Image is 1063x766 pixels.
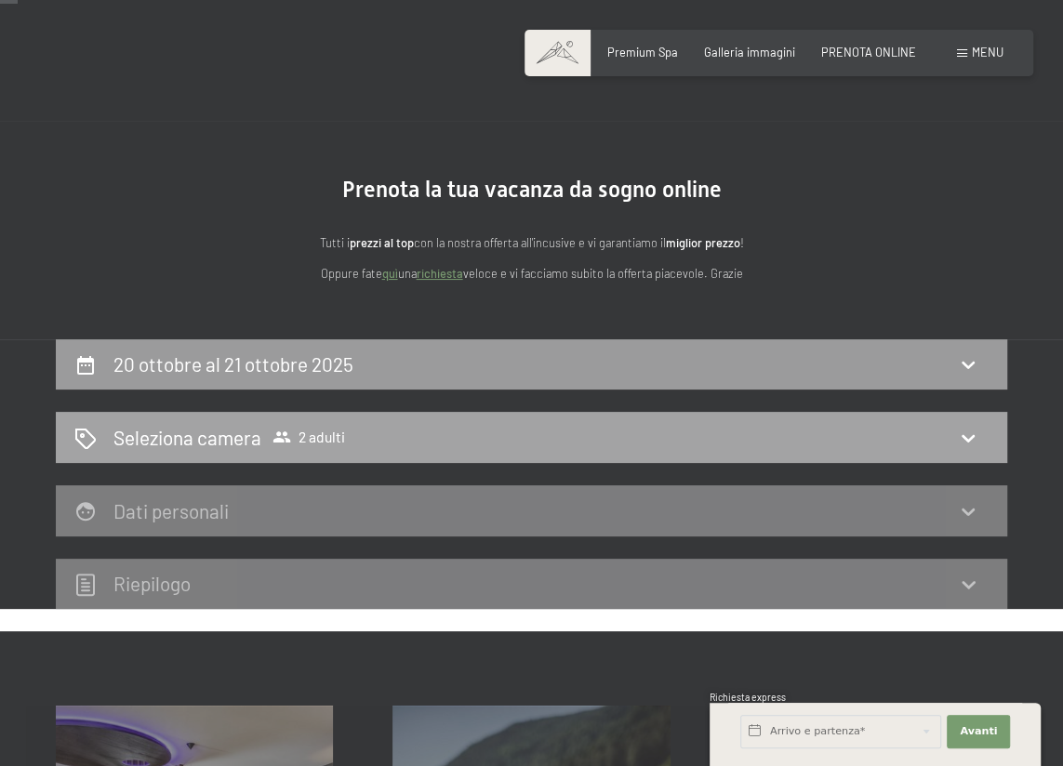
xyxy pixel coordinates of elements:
p: Oppure fate una veloce e vi facciamo subito la offerta piacevole. Grazie [160,264,904,283]
strong: prezzi al top [350,235,414,250]
a: quì [382,266,398,281]
a: Galleria immagini [704,45,795,59]
strong: miglior prezzo [666,235,740,250]
h2: Dati personali [113,499,229,522]
h2: Riepilogo [113,572,191,595]
button: Avanti [947,715,1010,748]
h2: 20 ottobre al 21 ottobre 2025 [113,352,353,376]
h2: Seleziona camera [113,424,261,451]
span: Avanti [960,724,997,739]
a: richiesta [417,266,463,281]
p: Tutti i con la nostra offerta all'incusive e vi garantiamo il ! [160,233,904,252]
span: Prenota la tua vacanza da sogno online [342,177,722,203]
span: Richiesta express [710,692,786,703]
span: 2 adulti [272,428,345,446]
span: Menu [972,45,1003,59]
a: Premium Spa [607,45,678,59]
a: PRENOTA ONLINE [821,45,916,59]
